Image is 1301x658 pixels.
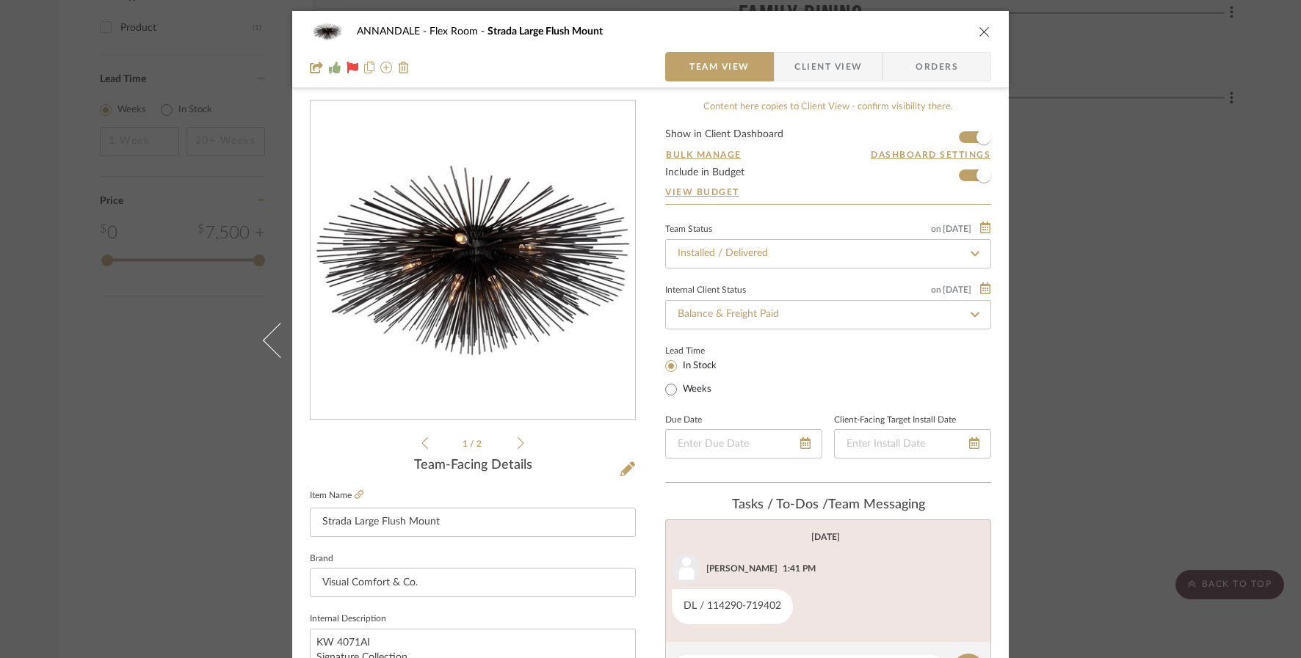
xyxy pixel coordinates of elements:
div: Internal Client Status [665,287,746,294]
span: 2 [476,439,484,448]
label: Due Date [665,417,702,424]
div: Content here copies to Client View - confirm visibility there. [665,100,991,114]
button: close [978,25,991,38]
div: 1:41 PM [783,562,816,575]
div: team Messaging [665,497,991,513]
span: Flex Room [430,26,488,37]
div: [PERSON_NAME] [706,562,778,575]
span: ANNANDALE [357,26,430,37]
div: Team Status [665,226,712,233]
span: Strada Large Flush Mount [488,26,603,37]
input: Enter Install Date [834,429,991,458]
div: DL / 114290-719402 [672,589,793,624]
mat-radio-group: Select item type [665,357,741,398]
button: Dashboard Settings [870,148,991,161]
input: Type to Search… [665,239,991,268]
label: Item Name [310,489,363,502]
span: [DATE] [941,285,973,295]
input: Enter Due Date [665,429,822,458]
label: Lead Time [665,344,741,357]
label: Weeks [680,383,711,396]
div: Team-Facing Details [310,458,636,474]
span: Client View [794,52,862,81]
div: [DATE] [811,532,840,542]
a: View Budget [665,186,991,198]
span: [DATE] [941,224,973,234]
span: Orders [899,52,974,81]
img: 3bb33e5e-171b-4c1a-a880-9ba2bc9d546d_48x40.jpg [310,17,345,46]
label: Internal Description [310,615,386,623]
img: user_avatar.png [672,554,701,583]
label: In Stock [680,359,717,373]
img: 3bb33e5e-171b-4c1a-a880-9ba2bc9d546d_436x436.jpg [314,101,632,420]
span: 1 [463,439,470,448]
label: Client-Facing Target Install Date [834,417,956,424]
input: Enter Item Name [310,508,636,537]
span: / [470,439,476,448]
button: Bulk Manage [665,148,742,161]
input: Type to Search… [665,300,991,329]
input: Enter Brand [310,568,636,597]
span: on [931,224,941,233]
label: Brand [310,555,333,563]
span: on [931,285,941,294]
span: Tasks / To-Dos / [732,498,828,511]
img: Remove from project [398,62,410,73]
span: Team View [689,52,750,81]
div: 0 [311,101,635,420]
